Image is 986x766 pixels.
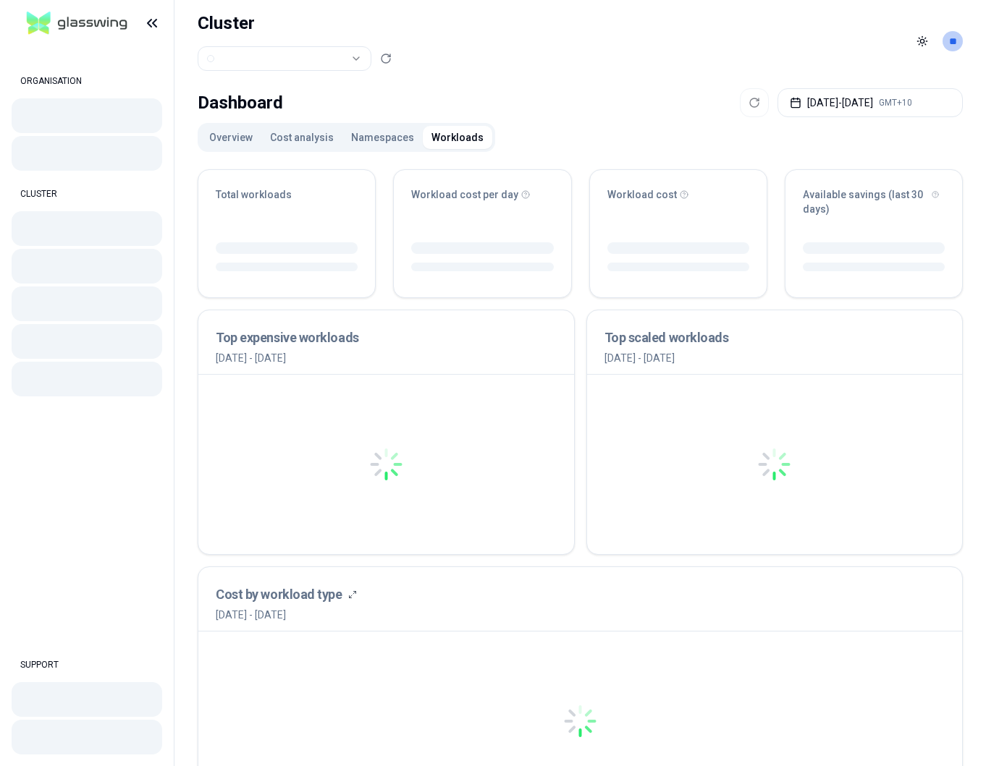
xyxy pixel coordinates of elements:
div: ORGANISATION [12,67,162,95]
button: Select a value [198,46,371,71]
div: Dashboard [198,88,283,117]
div: Available savings (last 30 days) [803,187,945,216]
button: Namespaces [342,126,423,149]
button: [DATE]-[DATE]GMT+10 [778,88,963,117]
h3: Top scaled workloads [604,328,945,348]
button: Workloads [423,126,492,149]
span: [DATE] - [DATE] [216,608,357,622]
h3: Top expensive workloads [216,328,557,348]
span: GMT+10 [879,97,912,108]
img: GlassWing [21,7,133,41]
div: Total workloads [216,187,358,202]
div: Workload cost per day [411,187,553,202]
div: SUPPORT [12,650,162,679]
h3: Cost by workload type [216,584,342,605]
button: Overview [201,126,261,149]
div: Workload cost [607,187,749,202]
button: Cost analysis [261,126,342,149]
div: CLUSTER [12,179,162,208]
p: [DATE] - [DATE] [216,351,557,365]
p: [DATE] - [DATE] [604,351,945,365]
h1: Cluster [198,12,392,35]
